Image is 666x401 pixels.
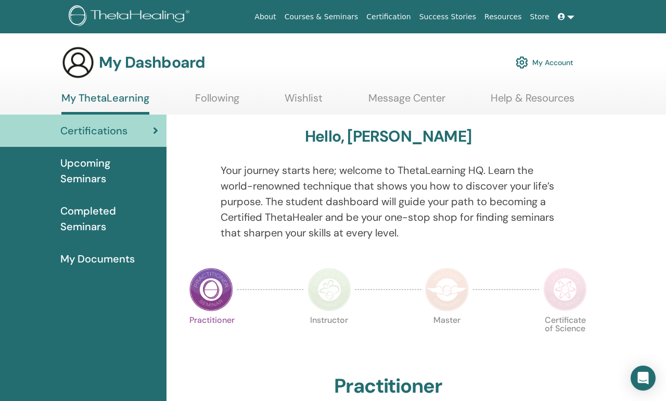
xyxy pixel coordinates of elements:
img: Instructor [308,268,351,311]
p: Practitioner [189,316,233,360]
span: My Documents [60,251,135,267]
img: cog.svg [516,54,528,71]
a: Courses & Seminars [280,7,363,27]
h3: Hello, [PERSON_NAME] [305,127,471,146]
p: Your journey starts here; welcome to ThetaLearning HQ. Learn the world-renowned technique that sh... [221,162,556,241]
span: Upcoming Seminars [60,155,158,186]
a: Certification [362,7,415,27]
p: Instructor [308,316,351,360]
p: Certificate of Science [543,316,587,360]
img: Certificate of Science [543,268,587,311]
img: logo.png [69,5,193,29]
h2: Practitioner [334,374,443,398]
p: Master [425,316,469,360]
a: Following [195,92,239,112]
a: Success Stories [415,7,480,27]
a: Help & Resources [491,92,574,112]
span: Completed Seminars [60,203,158,234]
a: Message Center [368,92,445,112]
a: Resources [480,7,526,27]
a: My Account [516,51,573,74]
a: My ThetaLearning [61,92,149,115]
img: Master [425,268,469,311]
a: Wishlist [285,92,323,112]
a: Store [526,7,554,27]
img: Practitioner [189,268,233,311]
div: Open Intercom Messenger [631,366,656,391]
span: Certifications [60,123,127,139]
img: generic-user-icon.jpg [61,46,95,79]
h3: My Dashboard [99,53,205,72]
a: About [250,7,280,27]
